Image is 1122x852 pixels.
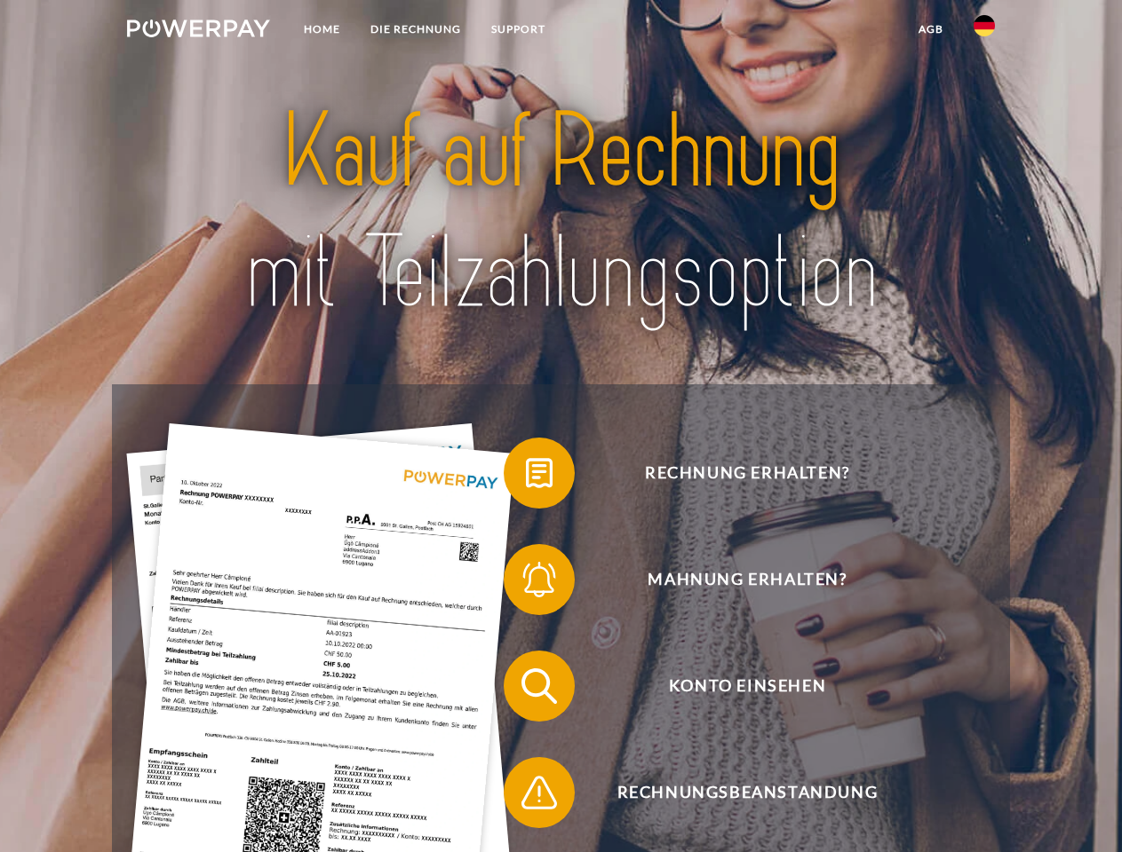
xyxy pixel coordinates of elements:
a: SUPPORT [476,13,561,45]
span: Konto einsehen [529,651,965,722]
button: Konto einsehen [504,651,966,722]
button: Rechnung erhalten? [504,438,966,509]
img: qb_bill.svg [517,451,561,495]
button: Rechnungsbeanstandung [504,757,966,828]
button: Mahnung erhalten? [504,544,966,615]
img: qb_search.svg [517,664,561,708]
img: de [974,15,995,36]
span: Rechnung erhalten? [529,438,965,509]
a: agb [903,13,959,45]
img: qb_warning.svg [517,770,561,815]
a: Home [289,13,355,45]
a: DIE RECHNUNG [355,13,476,45]
img: title-powerpay_de.svg [170,85,952,340]
img: logo-powerpay-white.svg [127,20,270,37]
span: Rechnungsbeanstandung [529,757,965,828]
img: qb_bell.svg [517,557,561,602]
span: Mahnung erhalten? [529,544,965,615]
